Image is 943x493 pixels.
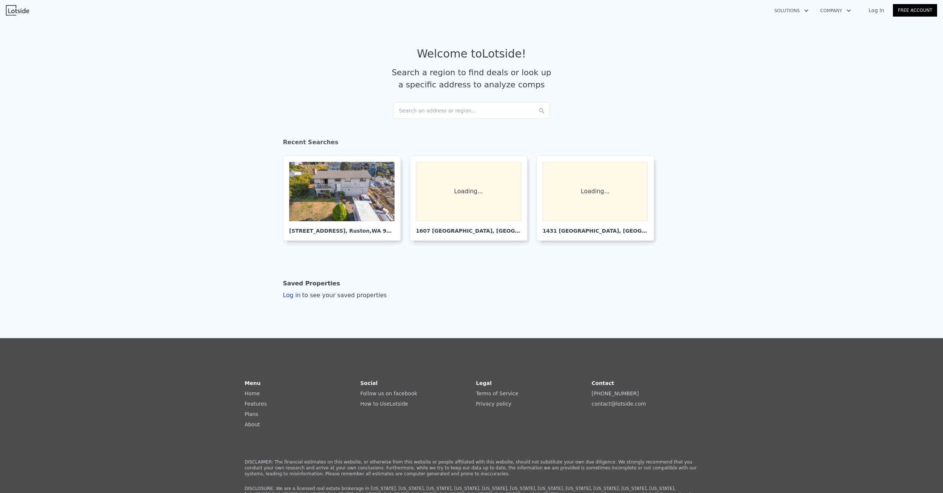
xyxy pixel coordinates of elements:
[592,380,614,386] strong: Contact
[592,401,646,407] a: contact@lotside.com
[768,4,814,17] button: Solutions
[814,4,857,17] button: Company
[245,459,698,477] p: DISCLAIMER: The financial estimates on this website, or otherwise from this website or people aff...
[245,390,260,396] a: Home
[893,4,937,17] a: Free Account
[416,162,521,221] div: Loading...
[416,221,521,235] div: 1607 [GEOGRAPHIC_DATA] , [GEOGRAPHIC_DATA]
[410,156,533,241] a: Loading... 1607 [GEOGRAPHIC_DATA], [GEOGRAPHIC_DATA]
[245,411,258,417] a: Plans
[360,380,378,386] strong: Social
[245,380,260,386] strong: Menu
[369,228,401,234] span: , WA 98407
[360,401,408,407] a: How to UseLotside
[360,390,417,396] a: Follow us on facebook
[6,5,29,15] img: Lotside
[245,401,267,407] a: Features
[476,390,518,396] a: Terms of Service
[543,162,648,221] div: Loading...
[289,221,395,235] div: [STREET_ADDRESS] , Ruston
[245,421,260,427] a: About
[393,103,550,119] div: Search an address or region...
[543,221,648,235] div: 1431 [GEOGRAPHIC_DATA] , [GEOGRAPHIC_DATA]
[592,390,639,396] a: [PHONE_NUMBER]
[283,276,340,291] div: Saved Properties
[301,292,387,299] span: to see your saved properties
[283,156,407,241] a: [STREET_ADDRESS], Ruston,WA 98407
[389,66,554,91] div: Search a region to find deals or look up a specific address to analyze comps
[536,156,660,241] a: Loading... 1431 [GEOGRAPHIC_DATA], [GEOGRAPHIC_DATA]
[283,291,387,300] div: Log in
[476,380,492,386] strong: Legal
[476,401,511,407] a: Privacy policy
[283,132,660,156] div: Recent Searches
[860,7,893,14] a: Log In
[417,47,526,60] div: Welcome to Lotside !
